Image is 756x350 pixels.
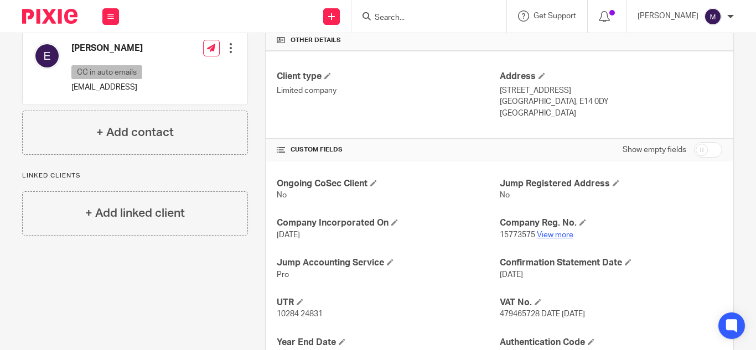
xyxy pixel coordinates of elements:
h4: CUSTOM FIELDS [277,145,499,154]
h4: UTR [277,297,499,309]
img: svg%3E [34,43,60,69]
span: 479465728 DATE [DATE] [500,310,585,318]
span: Other details [291,36,341,45]
h4: Jump Accounting Service [277,257,499,269]
p: Linked clients [22,171,248,180]
p: CC in auto emails [71,65,142,79]
p: Limited company [277,85,499,96]
p: [PERSON_NAME] [638,11,698,22]
p: [EMAIL_ADDRESS] [71,82,145,93]
h4: Client type [277,71,499,82]
h4: + Add contact [96,124,174,141]
h4: Address [500,71,722,82]
h4: + Add linked client [85,205,185,222]
img: Pixie [22,9,77,24]
span: No [500,191,510,199]
a: View more [537,231,573,239]
span: [DATE] [277,231,300,239]
input: Search [374,13,473,23]
h4: Jump Registered Address [500,178,722,190]
span: Pro [277,271,289,279]
h4: Ongoing CoSec Client [277,178,499,190]
h4: VAT No. [500,297,722,309]
span: No [277,191,287,199]
p: [GEOGRAPHIC_DATA] [500,108,722,119]
h4: Authentication Code [500,337,722,348]
label: Show empty fields [623,144,686,155]
h4: Company Reg. No. [500,217,722,229]
span: Get Support [534,12,576,20]
h4: [PERSON_NAME] [71,43,145,54]
h4: Company Incorporated On [277,217,499,229]
img: svg%3E [704,8,722,25]
p: [GEOGRAPHIC_DATA], E14 0DY [500,96,722,107]
span: 15773575 [500,231,535,239]
p: [STREET_ADDRESS] [500,85,722,96]
h4: Year End Date [277,337,499,348]
h4: Confirmation Statement Date [500,257,722,269]
span: 10284 24831 [277,310,323,318]
span: [DATE] [500,271,523,279]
